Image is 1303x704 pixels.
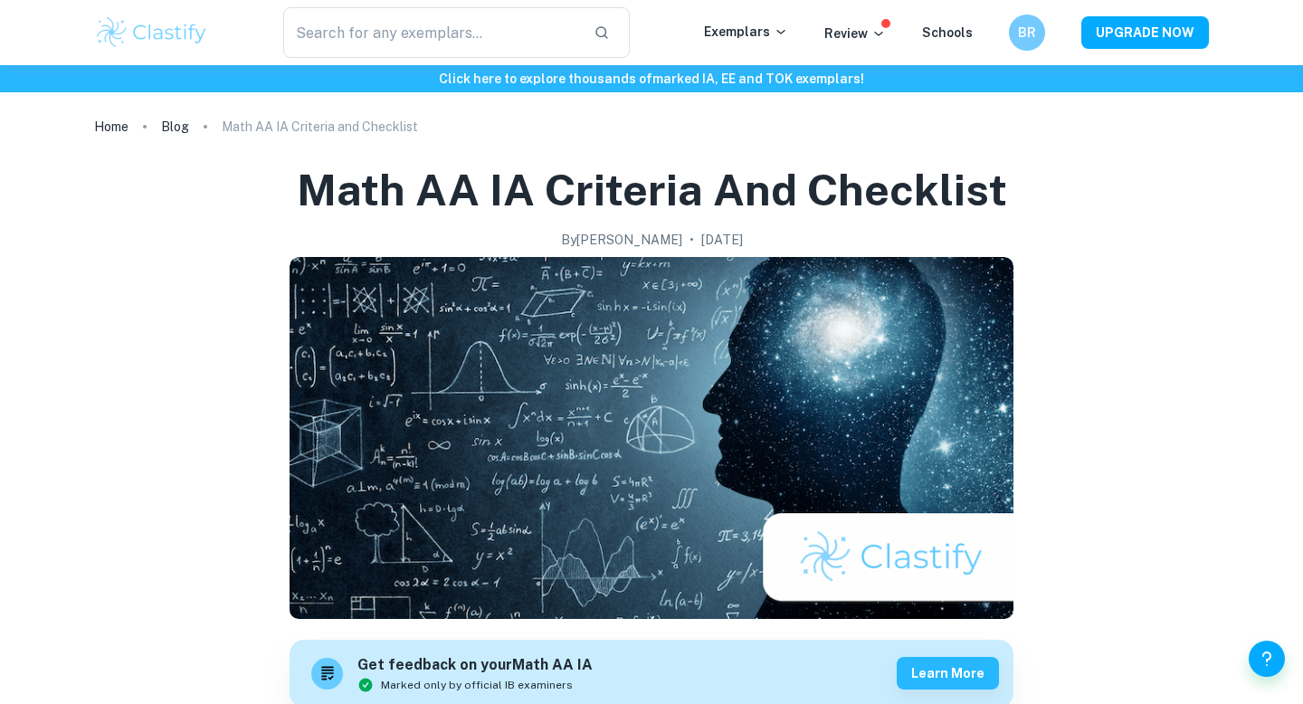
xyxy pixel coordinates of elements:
[357,654,593,677] h6: Get feedback on your Math AA IA
[222,117,418,137] p: Math AA IA Criteria and Checklist
[561,230,682,250] h2: By [PERSON_NAME]
[922,25,973,40] a: Schools
[1017,23,1038,43] h6: BR
[1009,14,1045,51] button: BR
[690,230,694,250] p: •
[4,69,1299,89] h6: Click here to explore thousands of marked IA, EE and TOK exemplars !
[1249,641,1285,677] button: Help and Feedback
[897,657,999,690] button: Learn more
[1081,16,1209,49] button: UPGRADE NOW
[701,230,743,250] h2: [DATE]
[94,14,209,51] img: Clastify logo
[161,114,189,139] a: Blog
[290,257,1013,619] img: Math AA IA Criteria and Checklist cover image
[381,677,573,693] span: Marked only by official IB examiners
[297,161,1007,219] h1: Math AA IA Criteria and Checklist
[283,7,579,58] input: Search for any exemplars...
[94,114,128,139] a: Home
[704,22,788,42] p: Exemplars
[824,24,886,43] p: Review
